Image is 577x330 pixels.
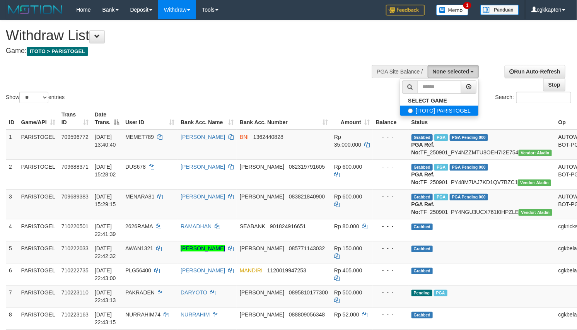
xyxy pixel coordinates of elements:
[428,65,479,78] button: None selected
[240,267,263,274] span: MANDIRI
[125,245,153,251] span: AWAN1321
[267,267,306,274] span: Copy 1120019947253 to clipboard
[411,312,433,318] span: Grabbed
[18,285,58,307] td: PARISTOGEL
[463,2,471,9] span: 1
[19,92,48,103] select: Showentries
[434,164,448,171] span: Marked by cgkricksen
[434,134,448,141] span: Marked by cgkricksen
[376,133,405,141] div: - - -
[289,164,325,170] span: Copy 082319791605 to clipboard
[334,289,362,296] span: Rp 500.000
[289,193,325,200] span: Copy 083821840900 to clipboard
[61,267,89,274] span: 710222735
[253,134,283,140] span: Copy 1362440828 to clipboard
[181,134,225,140] a: [PERSON_NAME]
[450,164,488,171] span: PGA Pending
[125,267,151,274] span: PLG56400
[408,189,555,219] td: TF_250901_PY4NGU3UCX761I0HPZLE
[334,164,362,170] span: Rp 600.000
[95,134,116,148] span: [DATE] 13:40:40
[519,150,552,156] span: Vendor URL: https://payment4.1velocity.biz
[289,311,325,318] span: Copy 088809056348 to clipboard
[240,223,265,229] span: SEABANK
[61,311,89,318] span: 710223163
[411,142,435,156] b: PGA Ref. No:
[433,68,469,75] span: None selected
[181,289,207,296] a: DARYOTO
[372,65,427,78] div: PGA Site Balance /
[411,194,433,200] span: Grabbed
[122,108,178,130] th: User ID: activate to sort column ascending
[334,245,362,251] span: Rp 150.000
[237,108,331,130] th: Bank Acc. Number: activate to sort column ascending
[434,290,447,296] span: Marked by cgkricksen
[386,5,425,15] img: Feedback.jpg
[6,108,18,130] th: ID
[376,289,405,296] div: - - -
[61,223,89,229] span: 710220501
[240,289,284,296] span: [PERSON_NAME]
[6,4,65,15] img: MOTION_logo.png
[516,92,571,103] input: Search:
[289,289,328,296] span: Copy 0895810177300 to clipboard
[95,267,116,281] span: [DATE] 22:43:00
[543,78,565,91] a: Stop
[411,134,433,141] span: Grabbed
[95,245,116,259] span: [DATE] 22:42:32
[92,108,122,130] th: Date Trans.: activate to sort column descending
[125,164,146,170] span: DUS678
[240,164,284,170] span: [PERSON_NAME]
[240,245,284,251] span: [PERSON_NAME]
[95,311,116,325] span: [DATE] 22:43:15
[6,159,18,189] td: 2
[18,219,58,241] td: PARISTOGEL
[125,223,153,229] span: 2626RAMA
[18,108,58,130] th: Game/API: activate to sort column ascending
[240,311,284,318] span: [PERSON_NAME]
[376,267,405,274] div: - - -
[434,194,448,200] span: Marked by cgkricksen
[181,311,210,318] a: NURRAHIM
[270,223,306,229] span: Copy 901824916651 to clipboard
[95,223,116,237] span: [DATE] 22:41:39
[289,245,325,251] span: Copy 085771143032 to clipboard
[61,134,89,140] span: 709596772
[181,193,225,200] a: [PERSON_NAME]
[6,219,18,241] td: 4
[18,307,58,329] td: PARISTOGEL
[411,268,433,274] span: Grabbed
[400,106,478,116] label: [ITOTO] PARISTOGEL
[436,5,469,15] img: Button%20Memo.svg
[376,311,405,318] div: - - -
[6,285,18,307] td: 7
[411,290,432,296] span: Pending
[6,263,18,285] td: 6
[18,130,58,160] td: PARISTOGEL
[411,164,433,171] span: Grabbed
[18,159,58,189] td: PARISTOGEL
[125,289,155,296] span: PAKRADEN
[376,163,405,171] div: - - -
[450,134,488,141] span: PGA Pending
[18,189,58,219] td: PARISTOGEL
[334,223,359,229] span: Rp 80.000
[408,108,413,113] input: [ITOTO] PARISTOGEL
[505,65,565,78] a: Run Auto-Refresh
[408,97,447,104] b: SELECT GAME
[331,108,373,130] th: Amount: activate to sort column ascending
[61,193,89,200] span: 709689383
[181,164,225,170] a: [PERSON_NAME]
[18,241,58,263] td: PARISTOGEL
[6,92,65,103] label: Show entries
[376,193,405,200] div: - - -
[125,311,160,318] span: NURRAHIM74
[240,134,249,140] span: BNI
[61,164,89,170] span: 709688371
[334,311,359,318] span: Rp 52.000
[6,130,18,160] td: 1
[181,267,225,274] a: [PERSON_NAME]
[95,164,116,178] span: [DATE] 15:28:02
[480,5,519,15] img: panduan.png
[95,193,116,207] span: [DATE] 15:29:15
